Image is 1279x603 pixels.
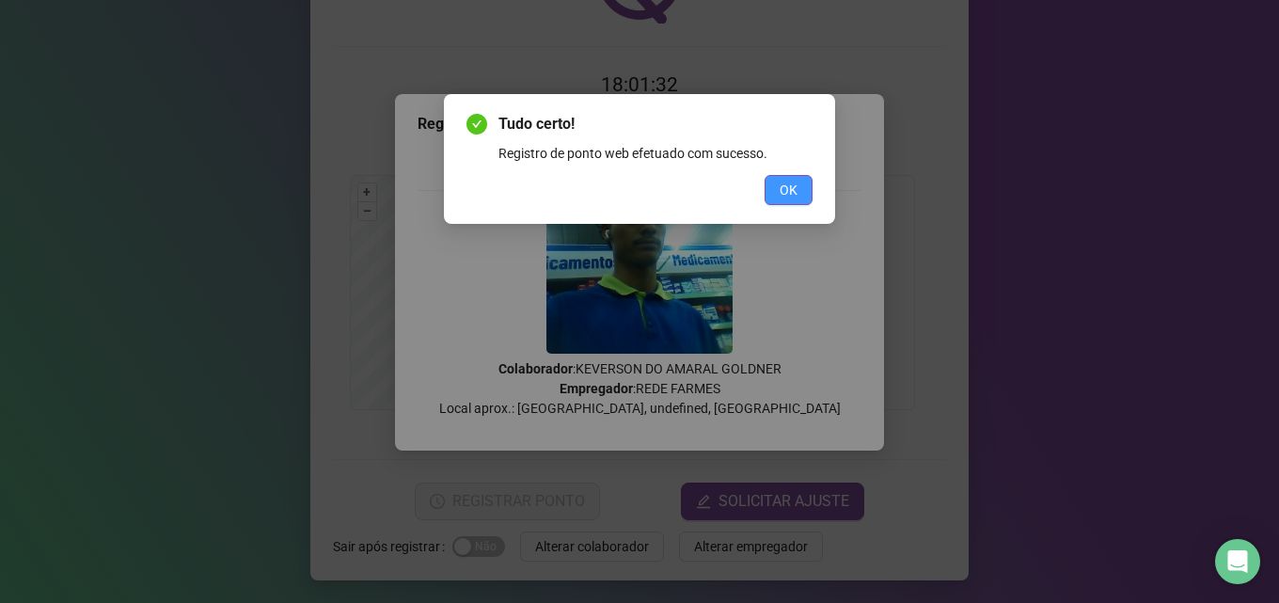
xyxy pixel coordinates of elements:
div: Registro de ponto web efetuado com sucesso. [498,143,813,164]
span: check-circle [466,114,487,135]
span: Tudo certo! [498,113,813,135]
div: Open Intercom Messenger [1215,539,1260,584]
span: OK [780,180,797,200]
button: OK [765,175,813,205]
